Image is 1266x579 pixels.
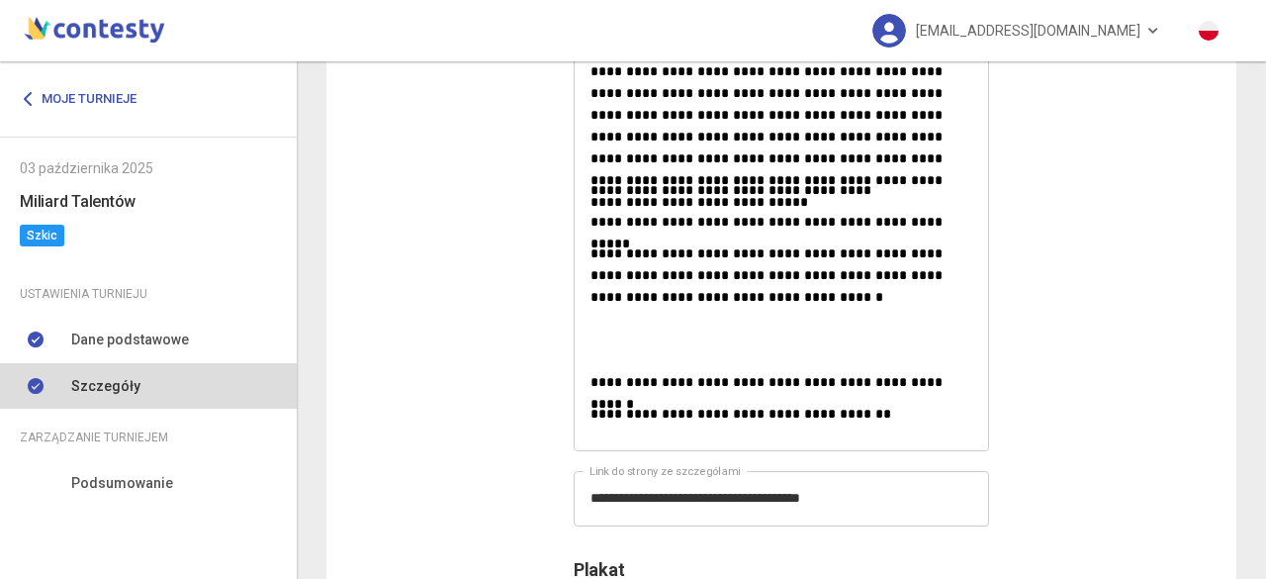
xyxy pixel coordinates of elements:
div: 03 października 2025 [20,157,277,179]
span: Dane podstawowe [71,329,189,350]
span: Szczegóły [71,375,140,397]
span: Podsumowanie [71,472,173,494]
a: Moje turnieje [20,81,151,117]
span: Zarządzanie turniejem [20,427,168,448]
span: [EMAIL_ADDRESS][DOMAIN_NAME] [916,10,1140,51]
h6: Miliard Talentów [20,189,277,214]
span: Szkic [20,225,64,246]
div: Ustawienia turnieju [20,283,277,305]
